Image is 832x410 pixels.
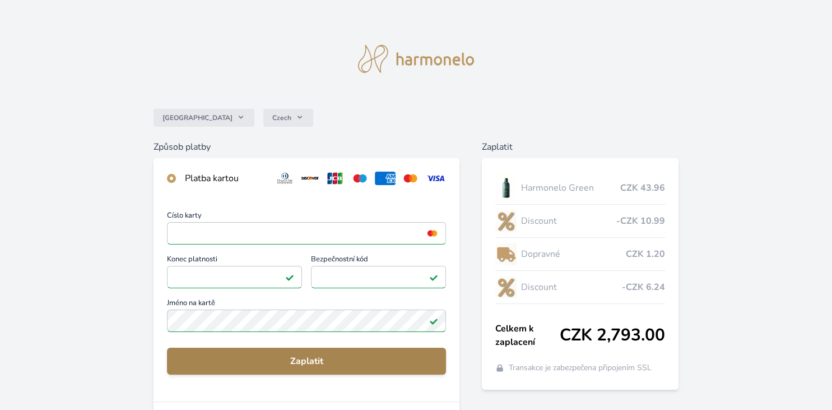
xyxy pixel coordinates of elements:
span: Číslo karty [167,212,446,222]
span: Zaplatit [176,354,437,368]
button: [GEOGRAPHIC_DATA] [154,109,254,127]
img: CLEAN_GREEN_se_stinem_x-lo.jpg [495,174,517,202]
button: Czech [263,109,313,127]
div: Platba kartou [185,172,266,185]
h6: Způsob platby [154,140,459,154]
img: logo.svg [358,45,475,73]
span: CZK 43.96 [620,181,665,195]
img: jcb.svg [325,172,346,185]
img: Platné pole [285,273,294,282]
span: CZK 1.20 [626,247,665,261]
img: Platné pole [429,273,438,282]
img: discount-lo.png [495,207,517,235]
img: diners.svg [275,172,295,185]
button: Zaplatit [167,348,446,375]
span: [GEOGRAPHIC_DATA] [162,113,233,122]
span: Discount [521,280,622,294]
span: -CZK 6.24 [622,280,665,294]
iframe: Iframe pro číslo karty [172,225,441,241]
img: mc [425,228,440,238]
img: discover.svg [300,172,320,185]
span: Celkem k zaplacení [495,322,560,349]
span: Transakce je zabezpečena připojením SSL [509,362,652,374]
input: Jméno na kartěPlatné pole [167,310,446,332]
span: Jméno na kartě [167,300,446,310]
img: maestro.svg [350,172,370,185]
img: visa.svg [425,172,446,185]
iframe: Iframe pro bezpečnostní kód [316,269,441,285]
span: Czech [272,113,291,122]
img: amex.svg [375,172,396,185]
span: -CZK 10.99 [616,214,665,228]
img: delivery-lo.png [495,240,517,268]
span: CZK 2,793.00 [560,325,665,345]
img: discount-lo.png [495,273,517,301]
span: Bezpečnostní kód [311,256,446,266]
span: Dopravné [521,247,626,261]
iframe: Iframe pro datum vypršení platnosti [172,269,297,285]
span: Konec platnosti [167,256,302,266]
h6: Zaplatit [482,140,678,154]
img: Platné pole [429,316,438,325]
img: mc.svg [400,172,421,185]
span: Harmonelo Green [521,181,620,195]
span: Discount [521,214,616,228]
